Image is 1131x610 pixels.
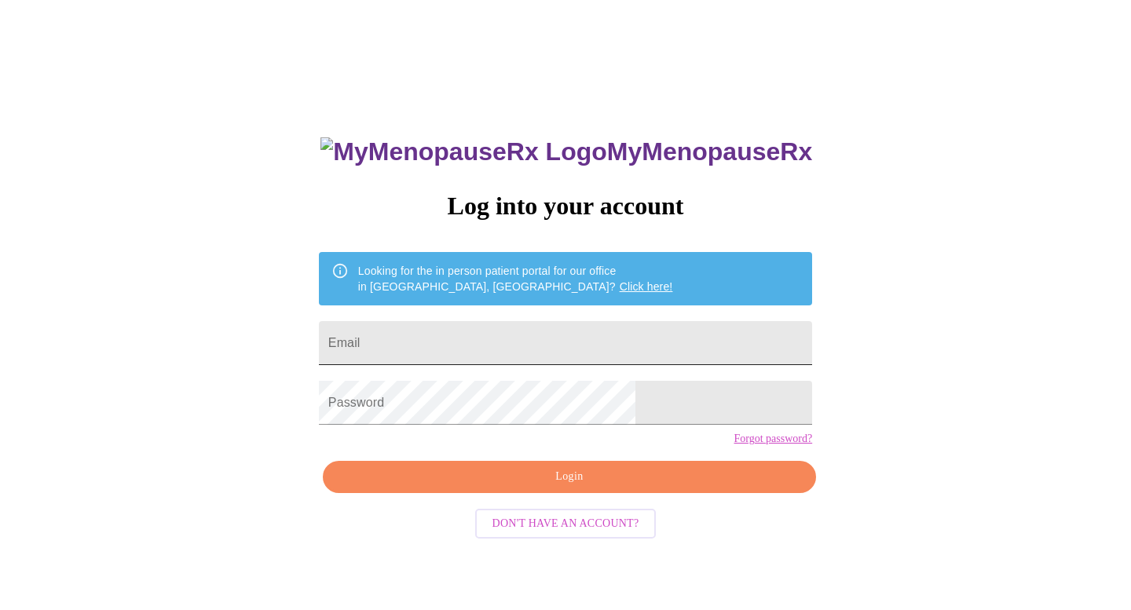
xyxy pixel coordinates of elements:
div: Looking for the in person patient portal for our office in [GEOGRAPHIC_DATA], [GEOGRAPHIC_DATA]? [358,257,673,301]
a: Click here! [620,280,673,293]
button: Login [323,461,816,493]
span: Don't have an account? [492,514,639,534]
h3: Log into your account [319,192,812,221]
h3: MyMenopauseRx [320,137,812,166]
button: Don't have an account? [475,509,657,539]
img: MyMenopauseRx Logo [320,137,606,166]
span: Login [341,467,798,487]
a: Forgot password? [734,433,812,445]
a: Don't have an account? [471,516,661,529]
